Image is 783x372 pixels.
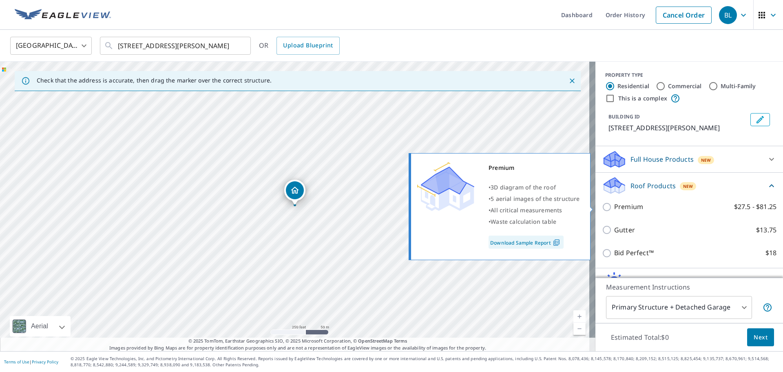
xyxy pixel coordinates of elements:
img: EV Logo [15,9,111,21]
span: 5 aerial images of the structure [491,195,580,203]
div: Aerial [29,316,51,336]
p: Bid Perfect™ [614,248,654,258]
div: PROPERTY TYPE [605,71,773,79]
span: Waste calculation table [491,218,556,225]
p: BUILDING ID [608,113,640,120]
div: BL [719,6,737,24]
p: Full House Products [630,154,694,164]
input: Search by address or latitude-longitude [118,34,234,57]
label: Commercial [668,82,702,90]
span: Upload Blueprint [283,40,333,51]
span: Next [754,332,768,343]
a: Download Sample Report [489,236,564,249]
div: Full House ProductsNew [602,149,776,169]
div: Roof ProductsNew [602,176,776,195]
div: Premium [489,162,580,174]
p: © 2025 Eagle View Technologies, Inc. and Pictometry International Corp. All Rights Reserved. Repo... [71,356,779,368]
div: • [489,205,580,216]
span: All critical measurements [491,206,562,214]
p: Premium [614,202,643,212]
span: New [701,157,711,163]
p: Check that the address is accurate, then drag the marker over the correct structure. [37,77,272,84]
p: $13.75 [756,225,776,235]
p: Solar Products [630,276,677,286]
div: Primary Structure + Detached Garage [606,296,752,319]
span: © 2025 TomTom, Earthstar Geographics SIO, © 2025 Microsoft Corporation, © [188,338,407,345]
label: This is a complex [618,94,667,102]
div: • [489,193,580,205]
a: Privacy Policy [32,359,58,365]
div: • [489,182,580,193]
p: Estimated Total: $0 [604,328,675,346]
button: Next [747,328,774,347]
img: Pdf Icon [551,239,562,246]
p: Roof Products [630,181,676,191]
p: Gutter [614,225,635,235]
span: Your report will include the primary structure and a detached garage if one exists. [763,303,772,312]
a: Terms [394,338,407,344]
a: Upload Blueprint [276,37,339,55]
label: Multi-Family [721,82,756,90]
label: Residential [617,82,649,90]
div: [GEOGRAPHIC_DATA] [10,34,92,57]
button: Edit building 1 [750,113,770,126]
a: Current Level 17, Zoom In [573,310,586,323]
p: Measurement Instructions [606,282,772,292]
p: $27.5 - $81.25 [734,202,776,212]
div: • [489,216,580,227]
span: New [683,183,693,189]
button: Close [567,76,577,86]
p: $18 [765,248,776,258]
div: Aerial [10,316,71,336]
div: Solar ProductsNew [602,272,776,291]
span: 3D diagram of the roof [491,183,556,191]
a: OpenStreetMap [358,338,392,344]
img: Premium [417,162,474,211]
div: Dropped pin, building 1, Residential property, 718 Queen Anne Ave Ottumwa, IA 52501 [284,180,305,205]
div: OR [259,37,340,55]
p: [STREET_ADDRESS][PERSON_NAME] [608,123,747,133]
a: Cancel Order [656,7,712,24]
p: | [4,359,58,364]
a: Current Level 17, Zoom Out [573,323,586,335]
a: Terms of Use [4,359,29,365]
